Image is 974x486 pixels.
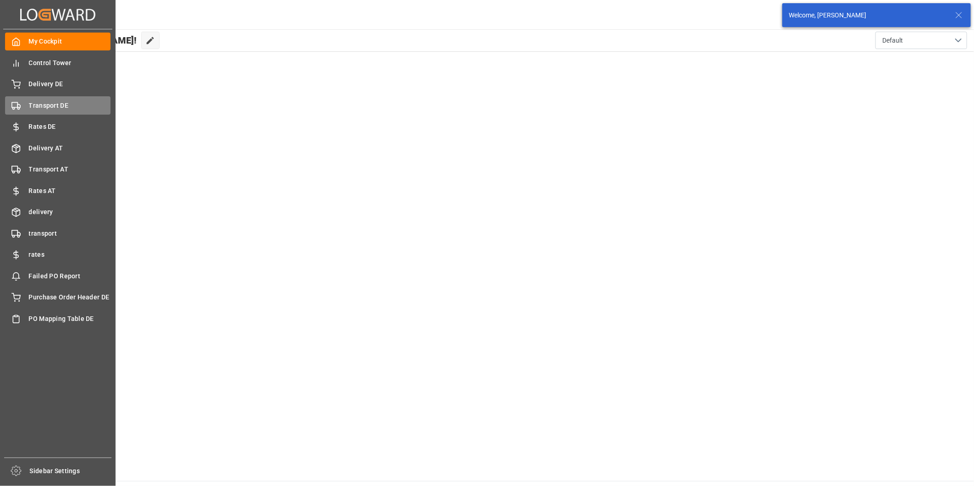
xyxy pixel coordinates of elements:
[5,246,111,264] a: rates
[29,271,111,281] span: Failed PO Report
[29,58,111,68] span: Control Tower
[29,37,111,46] span: My Cockpit
[38,32,137,49] span: Hello [PERSON_NAME]!
[29,229,111,238] span: transport
[5,288,111,306] a: Purchase Order Header DE
[882,36,903,45] span: Default
[789,11,946,20] div: Welcome, [PERSON_NAME]
[30,466,112,476] span: Sidebar Settings
[875,32,967,49] button: open menu
[5,160,111,178] a: Transport AT
[5,224,111,242] a: transport
[5,182,111,199] a: Rates AT
[29,186,111,196] span: Rates AT
[5,33,111,50] a: My Cockpit
[29,250,111,260] span: rates
[5,54,111,72] a: Control Tower
[29,122,111,132] span: Rates DE
[29,101,111,110] span: Transport DE
[5,203,111,221] a: delivery
[5,139,111,157] a: Delivery AT
[5,118,111,136] a: Rates DE
[5,267,111,285] a: Failed PO Report
[5,96,111,114] a: Transport DE
[5,309,111,327] a: PO Mapping Table DE
[29,144,111,153] span: Delivery AT
[29,165,111,174] span: Transport AT
[29,79,111,89] span: Delivery DE
[29,207,111,217] span: delivery
[29,293,111,302] span: Purchase Order Header DE
[29,314,111,324] span: PO Mapping Table DE
[5,75,111,93] a: Delivery DE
